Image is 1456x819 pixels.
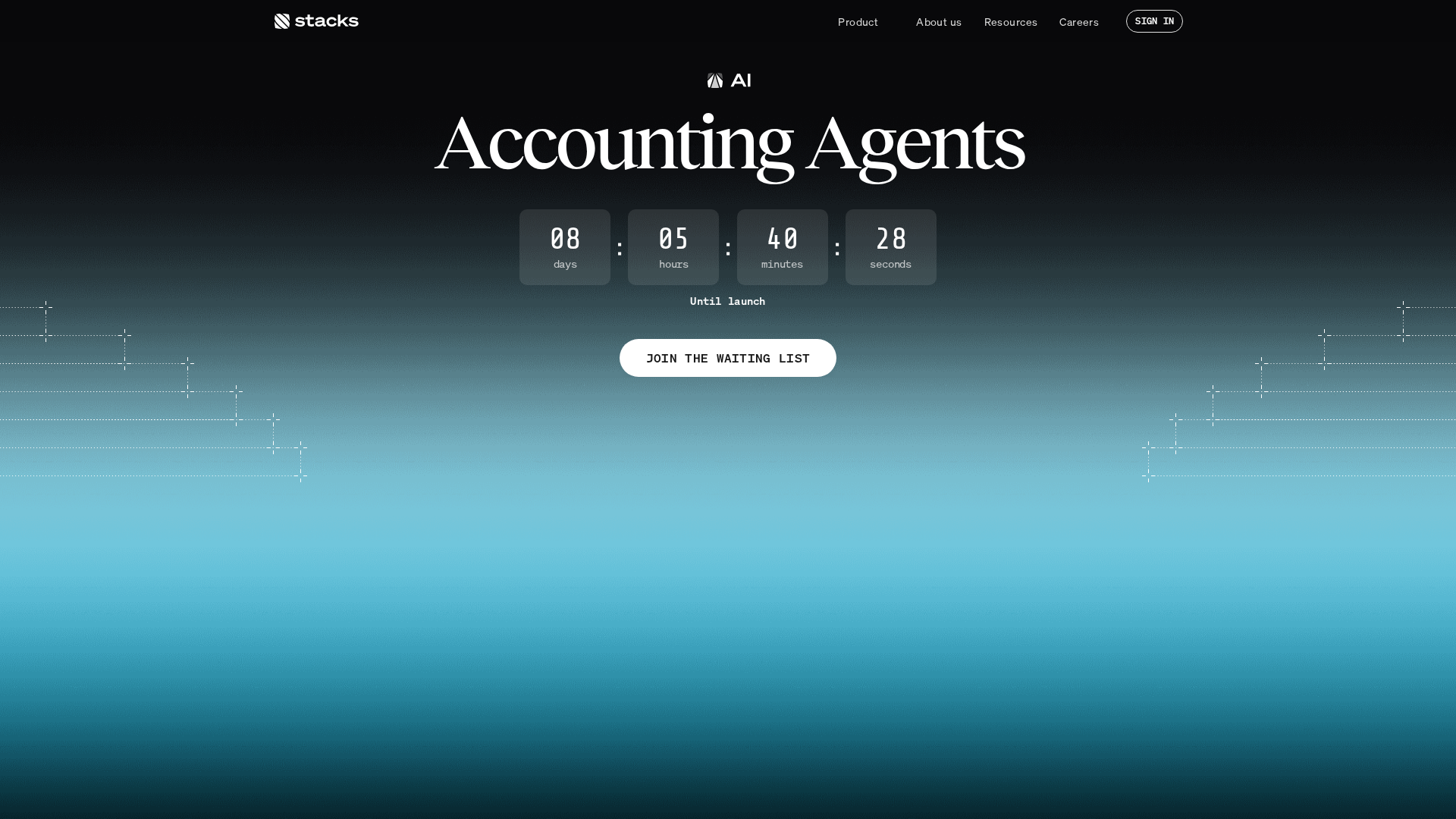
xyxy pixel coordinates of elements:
span: n [714,108,755,176]
span: s [992,108,1023,176]
strong: : [613,234,625,260]
span: n [634,108,675,176]
span: c [487,108,521,176]
strong: : [831,234,843,260]
span: 28 [846,224,937,255]
a: Careers [1050,8,1108,35]
span: A [434,108,487,176]
span: 08 [519,224,610,255]
span: A [805,108,858,176]
p: About us [916,14,962,30]
span: 05 [628,224,719,255]
strong: : [722,234,733,260]
span: Days [519,258,610,271]
p: Resources [984,14,1038,30]
span: Minutes [737,258,828,271]
span: o [555,108,594,176]
span: g [858,108,894,176]
p: Careers [1059,14,1099,30]
span: u [594,108,634,176]
a: About us [907,8,971,35]
span: Seconds [846,258,937,271]
p: JOIN THE WAITING LIST [646,347,811,369]
span: i [697,108,714,176]
span: 40 [737,224,828,255]
p: SIGN IN [1135,16,1174,27]
span: g [755,108,792,176]
span: Hours [628,258,719,271]
span: t [970,108,992,176]
span: e [894,108,929,176]
span: t [675,108,697,176]
p: Product [838,14,878,30]
span: c [521,108,555,176]
span: n [929,108,970,176]
a: Resources [975,8,1047,35]
a: SIGN IN [1126,10,1183,33]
